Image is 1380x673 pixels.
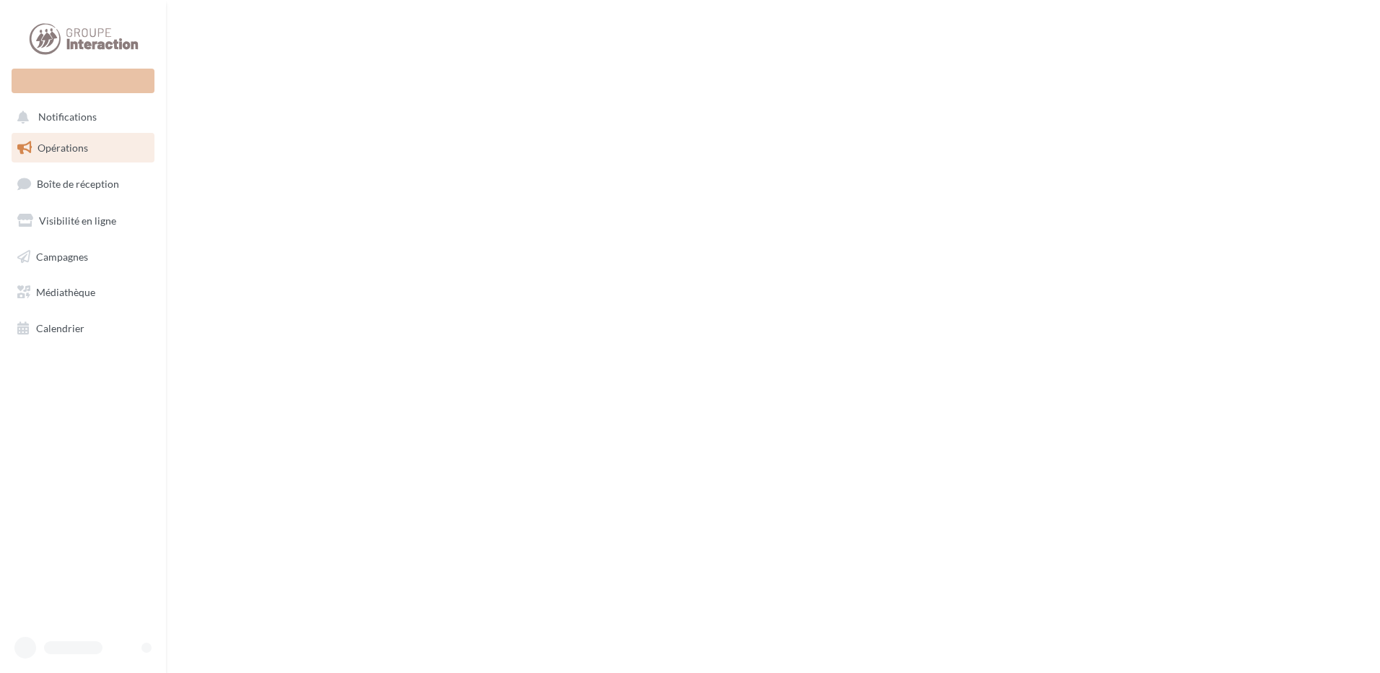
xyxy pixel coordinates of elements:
[37,178,119,190] span: Boîte de réception
[9,206,157,236] a: Visibilité en ligne
[36,250,88,262] span: Campagnes
[9,313,157,344] a: Calendrier
[36,286,95,298] span: Médiathèque
[38,142,88,154] span: Opérations
[9,242,157,272] a: Campagnes
[9,168,157,199] a: Boîte de réception
[36,322,84,334] span: Calendrier
[9,133,157,163] a: Opérations
[39,214,116,227] span: Visibilité en ligne
[38,111,97,123] span: Notifications
[12,69,154,93] div: Nouvelle campagne
[9,277,157,308] a: Médiathèque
